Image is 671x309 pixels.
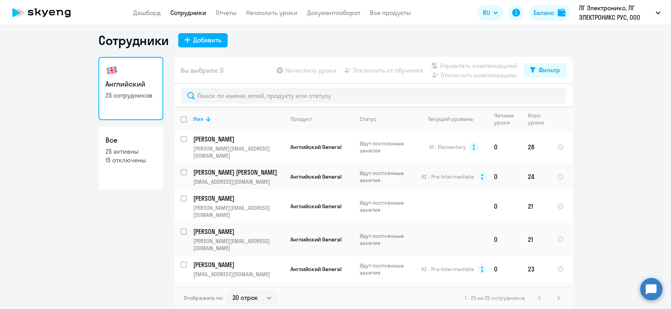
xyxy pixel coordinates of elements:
[193,135,283,143] p: [PERSON_NAME]
[106,156,156,164] p: 15 отключены
[522,164,550,190] td: 24
[178,33,228,47] button: Добавить
[290,115,353,122] div: Продукт
[360,170,414,184] p: Идут постоянные занятия
[522,190,550,223] td: 21
[106,91,156,100] p: 25 сотрудников
[533,8,554,17] div: Баланс
[528,112,550,126] div: Корп. уроки
[360,115,377,122] div: Статус
[193,227,284,236] a: [PERSON_NAME]
[193,204,284,219] p: [PERSON_NAME][EMAIL_ADDRESS][DOMAIN_NAME]
[421,266,474,273] span: A2 - Pre-Intermediate
[193,271,284,278] p: [EMAIL_ADDRESS][DOMAIN_NAME]
[488,256,522,282] td: 0
[193,260,283,269] p: [PERSON_NAME]
[360,140,414,154] p: Идут постоянные занятия
[360,115,414,122] div: Статус
[193,115,284,122] div: Имя
[193,135,284,143] a: [PERSON_NAME]
[529,5,570,21] button: Балансbalance
[184,294,224,301] span: Отображать по:
[98,57,163,120] a: Английский25 сотрудников
[106,79,156,89] h3: Английский
[494,112,516,126] div: Личные уроки
[539,65,560,75] div: Фильтр
[193,35,221,45] div: Добавить
[488,130,522,164] td: 0
[193,286,283,295] p: [PERSON_NAME]
[488,282,522,308] td: 0
[290,115,312,122] div: Продукт
[428,115,473,122] div: Текущий уровень
[193,194,283,203] p: [PERSON_NAME]
[421,173,474,180] span: A2 - Pre-Intermediate
[193,168,284,177] a: [PERSON_NAME] [PERSON_NAME]
[290,173,341,180] span: Английский General
[465,294,525,301] span: 1 - 25 из 25 сотрудников
[360,262,414,276] p: Идут постоянные занятия
[193,178,284,185] p: [EMAIL_ADDRESS][DOMAIN_NAME]
[193,286,284,295] a: [PERSON_NAME]
[488,223,522,256] td: 0
[290,266,341,273] span: Английский General
[193,237,284,252] p: [PERSON_NAME][EMAIL_ADDRESS][DOMAIN_NAME]
[579,3,652,22] p: ЛГ Электроникс, ЛГ ЭЛЕКТРОНИКС РУС, ООО
[98,126,163,190] a: Все25 активны15 отключены
[133,9,161,17] a: Дашборд
[290,203,341,210] span: Английский General
[488,164,522,190] td: 0
[106,135,156,145] h3: Все
[193,260,284,269] a: [PERSON_NAME]
[522,223,550,256] td: 21
[181,66,224,75] span: Вы выбрали: 0
[360,199,414,213] p: Идут постоянные занятия
[181,88,566,104] input: Поиск по имени, email, продукту или статусу
[193,194,284,203] a: [PERSON_NAME]
[494,112,521,126] div: Личные уроки
[106,147,156,156] p: 25 активны
[360,232,414,247] p: Идут постоянные занятия
[488,190,522,223] td: 0
[290,143,341,151] span: Английский General
[575,3,664,22] button: ЛГ Электроникс, ЛГ ЭЛЕКТРОНИКС РУС, ООО
[522,282,550,308] td: 28
[429,143,466,151] span: A1 - Elementary
[307,9,360,17] a: Документооборот
[170,9,206,17] a: Сотрудники
[193,145,284,159] p: [PERSON_NAME][EMAIL_ADDRESS][DOMAIN_NAME]
[524,63,566,77] button: Фильтр
[106,64,118,77] img: english
[522,256,550,282] td: 23
[483,8,490,17] span: RU
[193,227,283,236] p: [PERSON_NAME]
[193,168,283,177] p: [PERSON_NAME] [PERSON_NAME]
[420,115,487,122] div: Текущий уровень
[528,112,545,126] div: Корп. уроки
[370,9,411,17] a: Все продукты
[522,130,550,164] td: 28
[98,32,169,48] h1: Сотрудники
[216,9,237,17] a: Отчеты
[193,115,204,122] div: Имя
[246,9,298,17] a: Начислить уроки
[477,5,503,21] button: RU
[558,9,565,17] img: balance
[290,236,341,243] span: Английский General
